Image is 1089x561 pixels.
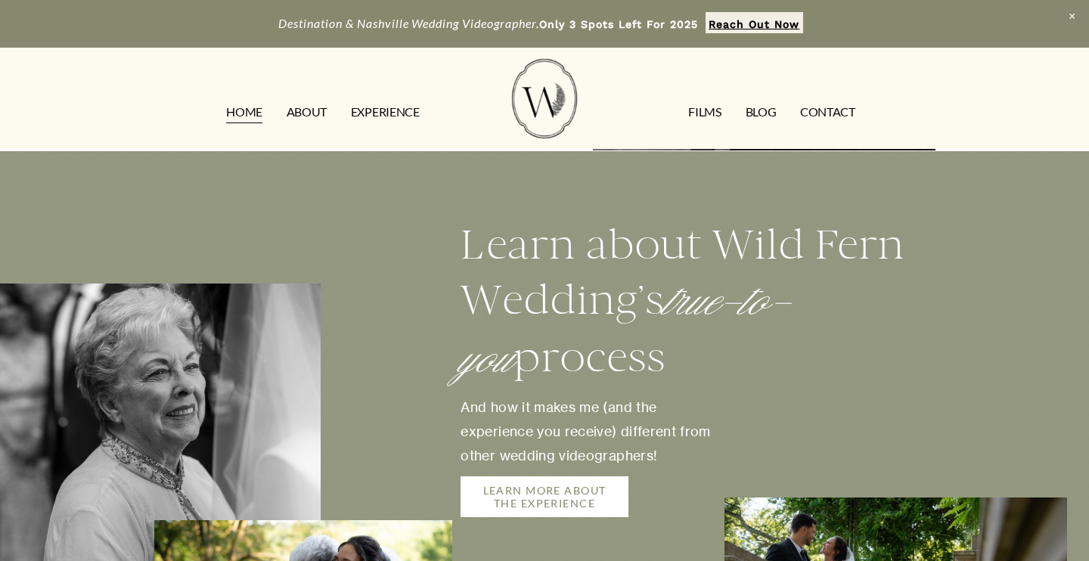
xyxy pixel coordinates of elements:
[706,12,803,33] a: Reach Out Now
[688,101,721,125] a: FILMS
[512,59,577,138] img: Wild Fern Weddings
[709,18,799,30] strong: Reach Out Now
[746,101,777,125] a: Blog
[226,101,262,125] a: HOME
[461,218,935,387] h2: Learn about Wild Fern Wedding’s process
[461,476,628,517] a: LEARN MORE ABOUT THE EXPERIENCE
[461,276,790,386] em: true-to-you
[351,101,420,125] a: EXPERIENCE
[287,101,327,125] a: ABOUT
[461,395,715,468] p: And how it makes me (and the experience you receive) different from other wedding videographers!
[800,101,855,125] a: CONTACT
